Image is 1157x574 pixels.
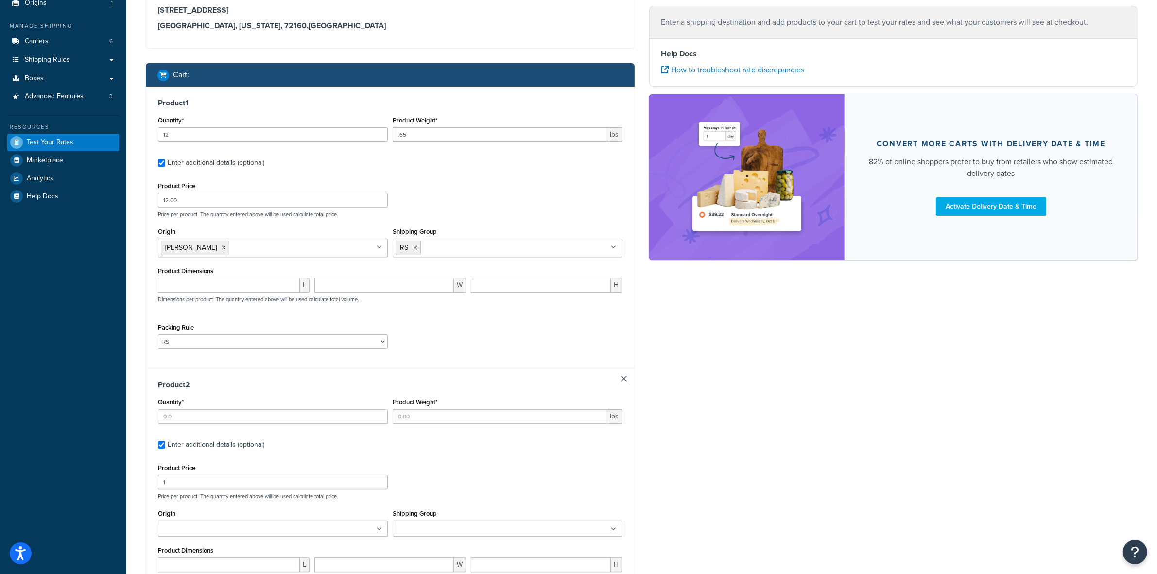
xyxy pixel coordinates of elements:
h3: [GEOGRAPHIC_DATA], [US_STATE], 72160 , [GEOGRAPHIC_DATA] [158,21,622,31]
a: Shipping Rules [7,51,119,69]
span: Analytics [27,174,53,183]
span: L [300,557,310,572]
span: W [454,557,466,572]
label: Quantity* [158,117,184,124]
div: Manage Shipping [7,22,119,30]
div: Enter additional details (optional) [168,156,264,170]
span: Boxes [25,74,44,83]
input: 0.0 [158,127,388,142]
h3: [STREET_ADDRESS] [158,5,622,15]
div: Resources [7,123,119,131]
a: Help Docs [7,188,119,205]
label: Product Weight* [393,399,437,406]
label: Shipping Group [393,228,437,235]
img: feature-image-ddt-36eae7f7280da8017bfb280eaccd9c446f90b1fe08728e4019434db127062ab4.png [686,109,808,245]
label: Product Price [158,182,195,190]
h3: Product 2 [158,380,622,390]
button: Open Resource Center [1123,540,1147,564]
h2: Cart : [173,70,189,79]
h4: Help Docs [661,48,1126,60]
p: Price per product. The quantity entered above will be used calculate total price. [155,493,625,500]
span: H [611,278,622,293]
label: Product Weight* [393,117,437,124]
span: lbs [607,127,622,142]
input: 0.00 [393,127,607,142]
label: Product Dimensions [158,267,213,275]
a: How to troubleshoot rate discrepancies [661,64,805,75]
span: Advanced Features [25,92,84,101]
input: Enter additional details (optional) [158,159,165,167]
p: Price per product. The quantity entered above will be used calculate total price. [155,211,625,218]
li: Advanced Features [7,87,119,105]
span: W [454,278,466,293]
a: Remove Item [621,376,627,382]
span: L [300,278,310,293]
span: Test Your Rates [27,139,73,147]
a: Boxes [7,70,119,87]
a: Activate Delivery Date & Time [936,197,1046,216]
input: 0.00 [393,409,607,424]
label: Quantity* [158,399,184,406]
input: Enter additional details (optional) [158,441,165,449]
a: Analytics [7,170,119,187]
label: Origin [158,228,175,235]
label: Product Dimensions [158,547,213,554]
div: Convert more carts with delivery date & time [877,139,1105,149]
a: Advanced Features3 [7,87,119,105]
input: 0.0 [158,409,388,424]
span: Marketplace [27,157,63,165]
div: Enter additional details (optional) [168,438,264,452]
div: 82% of online shoppers prefer to buy from retailers who show estimated delivery dates [868,156,1114,179]
span: RS [400,243,408,253]
label: Shipping Group [393,510,437,517]
span: lbs [607,409,622,424]
label: Product Price [158,464,195,471]
span: Shipping Rules [25,56,70,64]
label: Packing Rule [158,324,194,331]
span: 6 [109,37,113,46]
a: Carriers6 [7,33,119,51]
span: Help Docs [27,192,58,201]
span: [PERSON_NAME] [165,243,217,253]
a: Marketplace [7,152,119,169]
a: Test Your Rates [7,134,119,151]
label: Origin [158,510,175,517]
span: 3 [109,92,113,101]
p: Dimensions per product. The quantity entered above will be used calculate total volume. [155,296,359,303]
li: Carriers [7,33,119,51]
h3: Product 1 [158,98,622,108]
span: Carriers [25,37,49,46]
span: H [611,557,622,572]
p: Enter a shipping destination and add products to your cart to test your rates and see what your c... [661,16,1126,29]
